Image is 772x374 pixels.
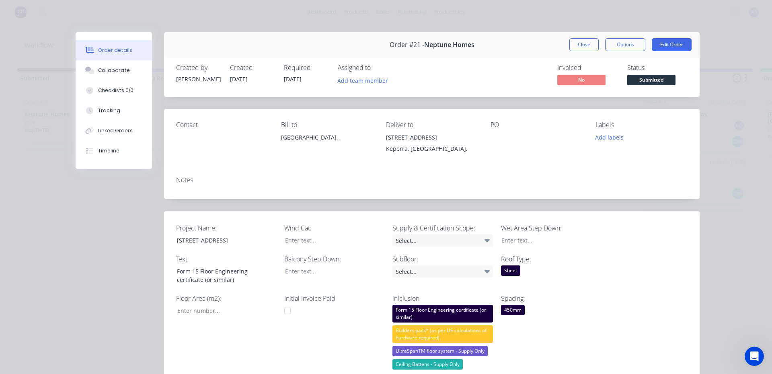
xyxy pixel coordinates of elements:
button: Linked Orders [76,121,152,141]
button: Close [569,38,599,51]
span: Submitted [627,75,675,85]
button: Send us a message [37,226,124,242]
button: Checklists 0/0 [76,80,152,101]
div: Timeline [98,147,119,154]
div: Select... [392,265,493,277]
button: Add labels [591,132,628,143]
button: Tracking [76,101,152,121]
span: [DATE] [284,75,302,83]
div: Status [627,64,688,72]
div: Tracking [98,107,120,114]
div: • 4m ago [77,35,101,44]
label: Subfloor: [392,254,493,264]
label: inlclusion [392,294,493,303]
div: [GEOGRAPHIC_DATA], , [281,132,373,158]
div: [STREET_ADDRESS] [386,132,478,143]
button: Submitted [627,75,675,87]
label: Initial Invoice Paid [284,294,385,303]
label: Wet Area Step Down: [501,223,602,233]
div: Invoiced [557,64,618,72]
span: No [557,75,606,85]
label: Supply & Certification Scope: [392,223,493,233]
button: Messages [40,251,80,283]
div: UltraSpanTM floor system - Supply Only [392,346,488,356]
span: Hey Admin 👋 Welcome to Factory! Take a look around, and if you have any questions just let us kno... [29,28,366,34]
button: Collaborate [76,60,152,80]
button: Add team member [333,75,392,86]
button: Options [605,38,645,51]
button: Help [121,251,161,283]
div: Labels [595,121,688,129]
div: Linked Orders [98,127,133,134]
button: News [80,251,121,283]
div: [PERSON_NAME] [29,35,75,44]
div: Form 15 Floor Engineering certificate (or similar) [392,305,493,323]
span: Order #21 - [390,41,424,49]
div: [STREET_ADDRESS]Keperra, [GEOGRAPHIC_DATA], [386,132,478,158]
div: Deliver to [386,121,478,129]
div: Builders pack* (as per US calculations of hardware required) [392,325,493,343]
button: Edit Order [652,38,692,51]
div: Required [284,64,328,72]
div: Assigned to [338,64,418,72]
iframe: Intercom live chat [745,347,764,366]
label: Spacing: [501,294,602,303]
input: Enter number... [170,305,277,317]
div: Keperra, [GEOGRAPHIC_DATA], [386,143,478,154]
label: Wind Cat: [284,223,385,233]
span: Neptune Homes [424,41,474,49]
span: Home [12,271,28,277]
div: Order details [98,47,132,54]
div: Created [230,64,274,72]
div: Created by [176,64,220,72]
h1: Messages [60,3,103,17]
div: Sheet [501,265,520,276]
div: [PERSON_NAME] [176,75,220,83]
div: Ceiling Battens - Supply Only [392,359,463,370]
div: Notes [176,176,688,184]
span: Messages [45,271,76,277]
label: Text [176,254,277,264]
button: Add team member [338,75,392,86]
div: Select... [392,234,493,247]
div: [GEOGRAPHIC_DATA], , [281,132,373,143]
button: Timeline [76,141,152,161]
div: 450mm [501,305,525,315]
div: [STREET_ADDRESS] [170,234,271,246]
div: PO [491,121,583,129]
label: Roof Type: [501,254,602,264]
img: Profile image for Cathy [9,27,25,43]
div: Bill to [281,121,373,129]
div: Contact [176,121,268,129]
label: Project Name: [176,223,277,233]
div: Collaborate [98,67,130,74]
span: News [93,271,108,277]
span: [DATE] [230,75,248,83]
div: Form 15 Floor Engineering certificate (or similar) [170,265,271,286]
label: Floor Area (m2): [176,294,277,303]
div: Checklists 0/0 [98,87,133,94]
button: Order details [76,40,152,60]
label: Balcony Step Down: [284,254,385,264]
span: Help [134,271,147,277]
